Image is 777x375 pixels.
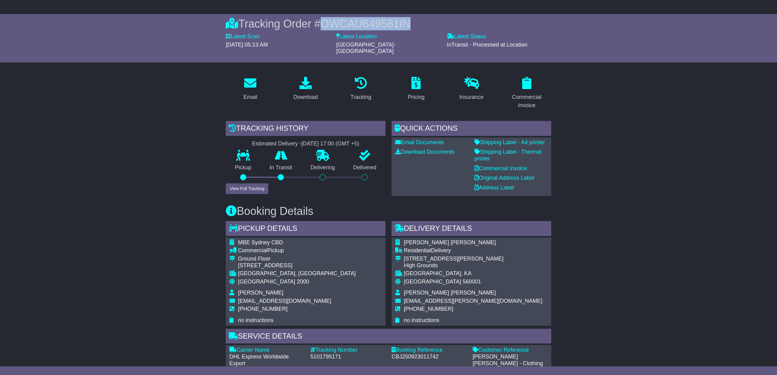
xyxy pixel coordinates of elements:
span: [PERSON_NAME] [PERSON_NAME] [404,239,496,246]
label: Latest Location [336,33,377,40]
span: no instructions [238,317,273,323]
div: Pickup [238,247,356,254]
a: Commercial Invoice [502,75,551,112]
span: 2000 [297,279,309,285]
span: [EMAIL_ADDRESS][PERSON_NAME][DOMAIN_NAME] [404,298,542,304]
span: [PHONE_NUMBER] [238,306,288,312]
div: Service Details [226,329,551,345]
div: Tracking Number [310,347,385,354]
div: Email [244,93,257,101]
div: Download [293,93,318,101]
div: Commercial Invoice [506,93,547,110]
a: Shipping Label - A4 printer [474,139,545,145]
div: [GEOGRAPHIC_DATA], KA [404,270,542,277]
a: Download Documents [395,149,455,155]
a: Download [289,75,322,103]
span: [GEOGRAPHIC_DATA]-[GEOGRAPHIC_DATA] [336,42,395,54]
div: Delivery [404,247,542,254]
div: [STREET_ADDRESS][PERSON_NAME] [404,256,542,262]
a: Pricing [404,75,429,103]
a: Original Address Label [474,175,534,181]
div: Carrier Name [229,347,304,354]
a: Address Label [474,185,514,191]
h3: Booking Details [226,205,551,217]
span: [PHONE_NUMBER] [404,306,453,312]
div: Tracking history [226,121,385,137]
div: 5101795171 [310,354,385,360]
div: Pricing [408,93,425,101]
div: CBJ250923011742 [392,354,467,360]
p: In Transit [261,164,302,171]
div: Ground Floor [238,256,356,262]
button: View Full Tracking [226,183,268,194]
label: Latest Scan [226,33,260,40]
span: OWCAU649581IN [321,17,411,30]
a: Insurance [455,75,487,103]
span: [EMAIL_ADDRESS][DOMAIN_NAME] [238,298,331,304]
span: 560001 [463,279,481,285]
div: [STREET_ADDRESS] [238,262,356,269]
span: Residential [404,247,431,253]
span: [GEOGRAPHIC_DATA] [238,279,295,285]
div: Delivery Details [392,221,551,238]
a: Email Documents [395,139,444,145]
div: Insurance [459,93,483,101]
span: [PERSON_NAME] [PERSON_NAME] [404,290,496,296]
span: InTransit - Processed at Location [447,42,527,48]
span: [DATE] 05:13 AM [226,42,268,48]
span: Commercial [238,247,267,253]
a: Shipping Label - Thermal printer [474,149,541,162]
div: [DATE] 17:00 (GMT +5) [301,141,359,147]
p: Pickup [226,164,261,171]
div: Booking Reference [392,347,467,354]
span: [PERSON_NAME] [238,290,283,296]
span: [GEOGRAPHIC_DATA] [404,279,461,285]
p: Delivered [344,164,386,171]
div: [PERSON_NAME] [PERSON_NAME] - Clothing [473,354,548,367]
a: Email [240,75,261,103]
a: Tracking [347,75,375,103]
div: High Grounds [404,262,542,269]
div: [GEOGRAPHIC_DATA], [GEOGRAPHIC_DATA] [238,270,356,277]
div: Tracking Order # [226,17,551,30]
span: MBE Sydney CBD [238,239,283,246]
span: no instructions [404,317,439,323]
a: Commercial Invoice [474,165,527,171]
p: Delivering [301,164,344,171]
div: Estimated Delivery - [226,141,385,147]
div: Customer Reference [473,347,548,354]
label: Latest Status [447,33,486,40]
div: DHL Express Worldwide Export [229,354,304,367]
div: Pickup Details [226,221,385,238]
div: Tracking [351,93,371,101]
div: Quick Actions [392,121,551,137]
